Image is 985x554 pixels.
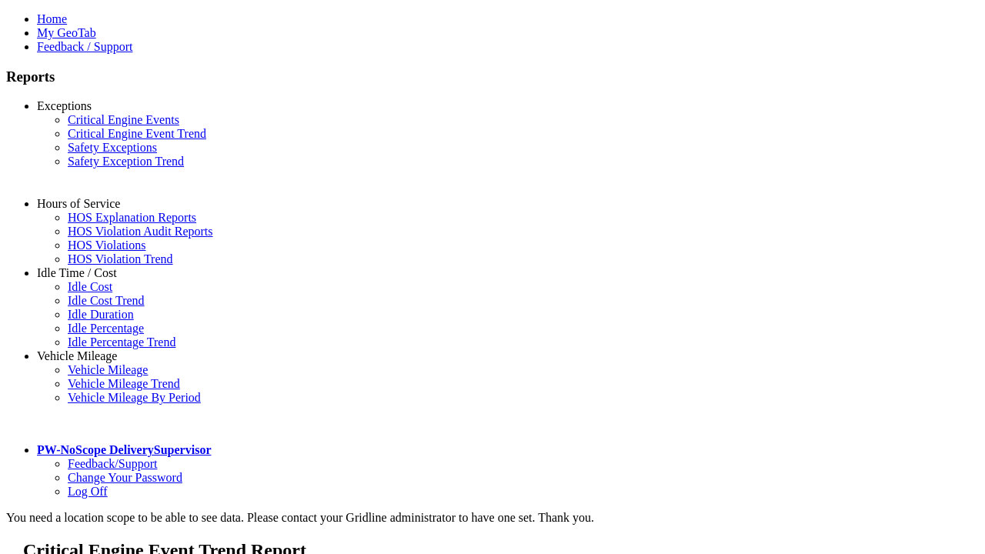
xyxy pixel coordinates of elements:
a: Log Off [68,485,108,498]
a: Change Your Password [68,471,182,484]
a: HOS Violation Trend [68,252,173,265]
a: Vehicle Mileage [37,349,117,362]
a: Idle Time / Cost [37,266,117,279]
a: Feedback / Support [37,40,132,53]
a: Critical Engine Events [68,113,179,126]
div: You need a location scope to be able to see data. Please contact your Gridline administrator to h... [6,511,979,525]
a: Idle Percentage [68,322,144,335]
a: Idle Cost [68,280,112,293]
a: HOS Violations [68,239,145,252]
a: Vehicle Mileage Trend [68,377,180,390]
a: My GeoTab [37,26,96,39]
a: Vehicle Mileage [68,363,148,376]
a: Exceptions [37,99,92,112]
a: Vehicle Mileage By Period [68,391,201,404]
h3: Reports [6,68,979,85]
a: Idle Percentage Trend [68,335,175,349]
a: Hours of Service [37,197,120,210]
a: PW-NoScope DeliverySupervisor [37,443,211,456]
a: Feedback/Support [68,457,157,470]
a: Idle Cost Trend [68,294,145,307]
a: Safety Exceptions [68,141,157,154]
a: Idle Duration [68,308,134,321]
a: Critical Engine Event Trend [68,127,206,140]
a: HOS Violation Audit Reports [68,225,213,238]
a: Home [37,12,67,25]
a: HOS Explanation Reports [68,211,196,224]
a: Safety Exception Trend [68,155,184,168]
